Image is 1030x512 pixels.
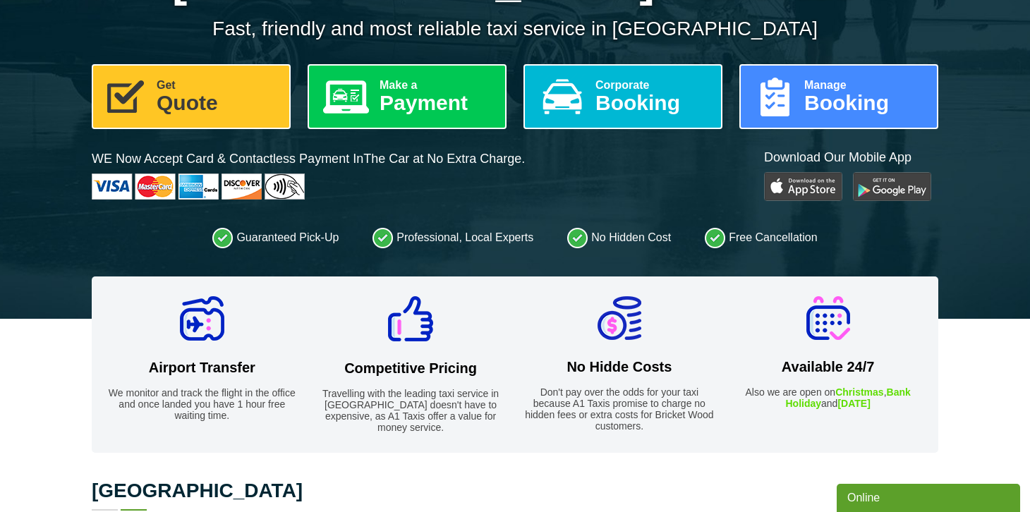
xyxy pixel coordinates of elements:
[92,481,938,501] h2: [GEOGRAPHIC_DATA]
[92,18,938,40] p: Fast, friendly and most reliable taxi service in [GEOGRAPHIC_DATA]
[853,172,931,201] img: Google Play
[106,360,298,376] h2: Airport Transfer
[315,360,507,377] h2: Competitive Pricing
[764,172,842,201] img: Play Store
[739,64,938,129] a: ManageBooking
[106,387,298,421] p: We monitor and track the flight in the office and once landed you have 1 hour free waiting time.
[837,398,870,409] strong: [DATE]
[308,64,507,129] a: Make aPayment
[806,296,850,340] img: Available 24/7 Icon
[523,386,716,432] p: Don't pay over the odds for your taxi because A1 Taxis promise to charge no hidden fees or extra ...
[92,173,305,200] img: Cards
[598,296,641,340] img: No Hidde Costs Icon
[388,296,433,341] img: Competitive Pricing Icon
[92,64,291,129] a: GetQuote
[595,80,710,91] span: Corporate
[732,386,924,409] p: Also we are open on , and
[372,227,533,248] li: Professional, Local Experts
[835,386,883,398] strong: Christmas
[380,80,494,91] span: Make a
[157,80,278,91] span: Get
[180,296,224,341] img: Airport Transfer Icon
[523,64,722,129] a: CorporateBooking
[804,80,926,91] span: Manage
[732,359,924,375] h2: Available 24/7
[212,227,339,248] li: Guaranteed Pick-Up
[785,386,910,409] strong: Bank Holiday
[837,481,1023,512] iframe: chat widget
[92,150,525,168] p: WE Now Accept Card & Contactless Payment In
[567,227,671,248] li: No Hidden Cost
[705,227,817,248] li: Free Cancellation
[523,359,716,375] h2: No Hidde Costs
[764,149,938,166] p: Download Our Mobile App
[363,152,525,166] span: The Car at No Extra Charge.
[315,388,507,433] p: Travelling with the leading taxi service in [GEOGRAPHIC_DATA] doesn't have to expensive, as A1 Ta...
